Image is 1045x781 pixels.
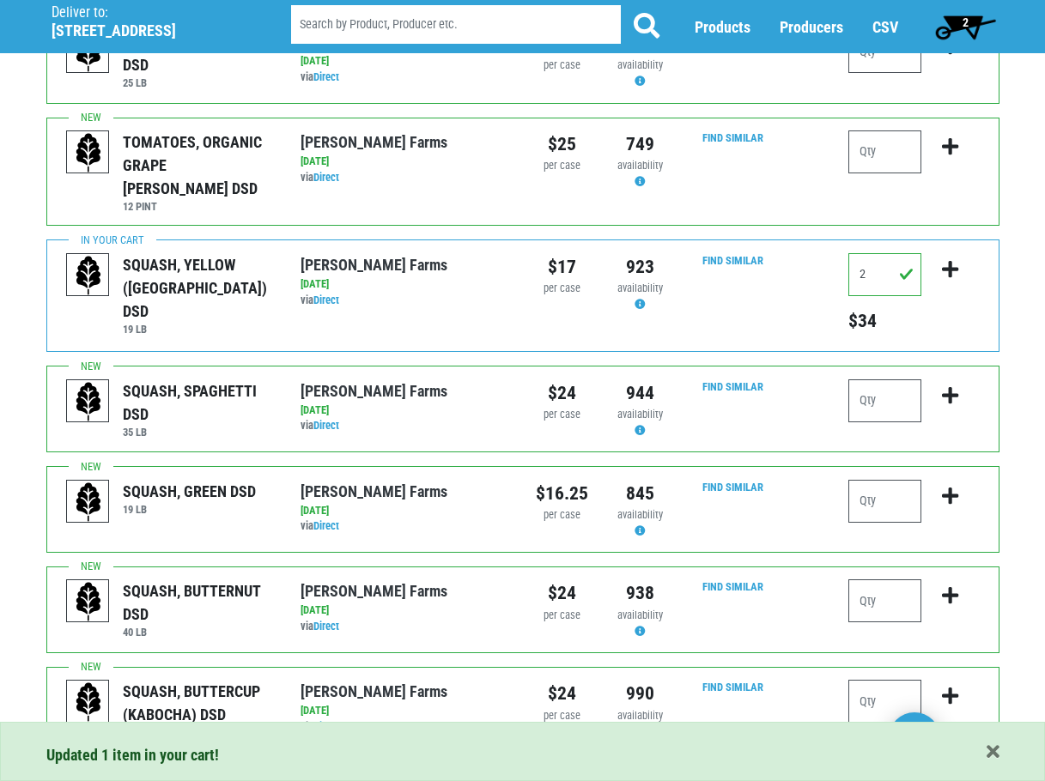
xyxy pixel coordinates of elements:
div: [DATE] [301,53,509,70]
div: Availability may be subject to change. [614,281,666,313]
div: per case [536,58,588,74]
div: via [301,619,509,635]
div: [DATE] [301,403,509,419]
input: Search by Product, Producer etc. [291,5,621,44]
a: Direct [313,294,339,306]
a: [PERSON_NAME] Farms [301,682,447,700]
div: via [301,293,509,309]
span: availability [617,508,663,521]
a: Direct [313,171,339,184]
span: availability [617,608,663,621]
div: [DATE] [301,503,509,519]
div: Updated 1 item in your cart! [46,743,999,766]
p: Deliver to: [52,4,247,21]
a: Direct [313,70,339,83]
div: $16.25 [536,480,588,507]
a: Direct [313,720,339,733]
div: $24 [536,579,588,607]
a: CSV [872,18,898,36]
div: [DATE] [301,154,509,170]
div: 845 [614,480,666,507]
div: $25 [536,130,588,158]
a: Direct [313,519,339,532]
a: Find Similar [702,380,763,393]
span: availability [617,58,663,71]
input: Qty [848,253,921,296]
div: 749 [614,130,666,158]
div: 944 [614,379,666,407]
div: via [301,170,509,186]
div: $17 [536,253,588,281]
span: 2 [963,15,969,29]
span: availability [617,159,663,172]
a: Find Similar [702,580,763,593]
div: via [301,518,509,535]
div: per case [536,407,588,423]
div: via [301,70,509,86]
div: 923 [614,253,666,281]
img: placeholder-variety-43d6402dacf2d531de610a020419775a.svg [67,131,110,174]
div: SQUASH, GREEN DSD [123,480,256,503]
div: 990 [614,680,666,707]
div: per case [536,507,588,524]
a: Direct [313,419,339,432]
h6: 19 LB [123,503,256,516]
input: Qty [848,379,921,422]
a: Find Similar [702,131,763,144]
div: SQUASH, BUTTERCUP (KABOCHA) DSD [123,680,275,726]
div: per case [536,608,588,624]
input: Qty [848,680,921,723]
h6: 40 LB [123,626,275,639]
a: Find Similar [702,481,763,493]
h5: [STREET_ADDRESS] [52,21,247,40]
img: placeholder-variety-43d6402dacf2d531de610a020419775a.svg [67,580,110,623]
a: [PERSON_NAME] Farms [301,482,447,500]
a: 2 [927,9,1004,44]
a: [PERSON_NAME] Farms [301,382,447,400]
div: $24 [536,379,588,407]
h6: 25 LB [123,76,275,89]
div: per case [536,158,588,174]
img: placeholder-variety-43d6402dacf2d531de610a020419775a.svg [67,380,110,423]
div: per case [536,708,588,724]
div: 938 [614,579,666,607]
h6: 35 LB [123,426,275,439]
div: per case [536,281,588,297]
div: SQUASH, YELLOW ([GEOGRAPHIC_DATA]) DSD [123,253,275,323]
a: Find Similar [702,254,763,267]
a: [PERSON_NAME] Farms [301,582,447,600]
h6: 19 LB [123,323,275,336]
input: Qty [848,480,921,523]
img: placeholder-variety-43d6402dacf2d531de610a020419775a.svg [67,481,110,524]
h6: 12 PINT [123,200,275,213]
img: placeholder-variety-43d6402dacf2d531de610a020419775a.svg [67,681,110,723]
span: availability [617,408,663,421]
div: SQUASH, SPAGHETTI DSD [123,379,275,426]
div: TOMATOES, ORGANIC GRAPE [PERSON_NAME] DSD [123,130,275,200]
input: Qty [848,130,921,173]
a: Products [695,18,750,36]
span: availability [617,282,663,294]
div: $24 [536,680,588,707]
a: [PERSON_NAME] Farms [301,133,447,151]
div: SQUASH, BUTTERNUT DSD [123,579,275,626]
div: [DATE] [301,276,509,293]
div: via [301,418,509,434]
span: availability [617,709,663,722]
div: [DATE] [301,602,509,619]
img: placeholder-variety-43d6402dacf2d531de610a020419775a.svg [67,254,110,297]
a: Direct [313,620,339,633]
input: Qty [848,579,921,622]
a: Producers [780,18,843,36]
a: Find Similar [702,681,763,693]
a: [PERSON_NAME] Farms [301,256,447,274]
div: via [301,719,509,736]
div: [DATE] [301,703,509,719]
h5: Total price [848,310,921,332]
